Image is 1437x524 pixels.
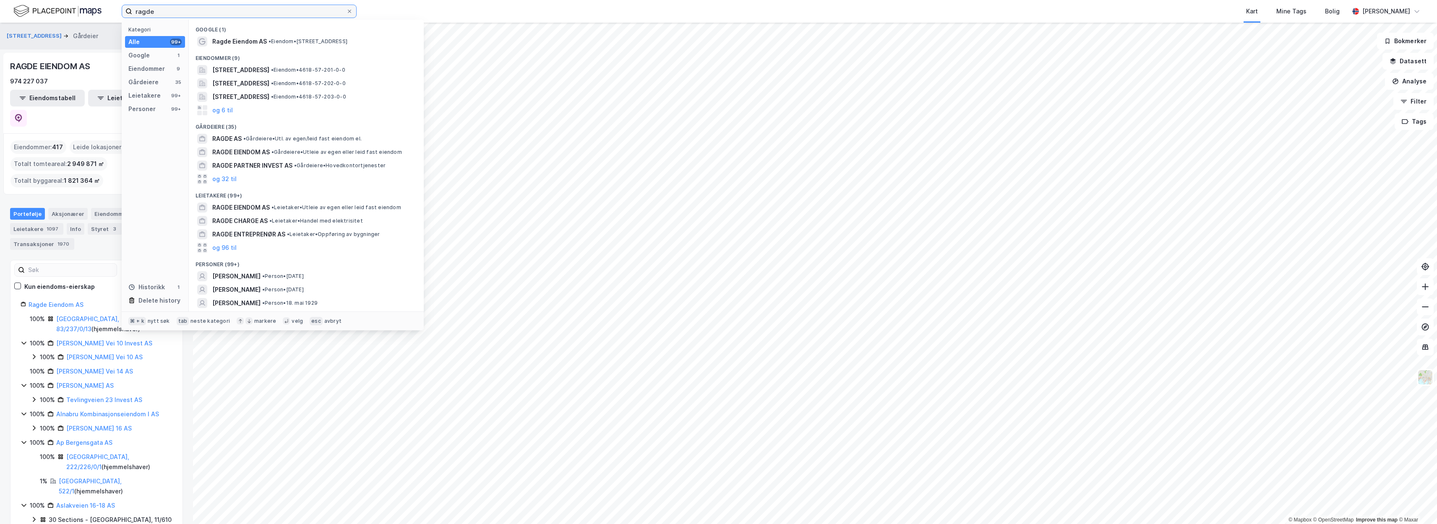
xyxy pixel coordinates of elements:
[30,366,45,376] div: 100%
[271,80,346,87] span: Eiendom • 4618-57-202-0-0
[212,229,285,239] span: RAGDE ENTREPRENØR AS
[128,26,185,33] div: Kategori
[212,134,242,144] span: RAGDE AS
[1395,484,1437,524] div: Kontrollprogram for chat
[243,135,246,142] span: •
[25,264,117,276] input: Søk
[56,340,152,347] a: [PERSON_NAME] Vei 10 Invest AS
[88,90,163,106] button: Leietakertabell
[30,409,45,419] div: 100%
[56,368,133,375] a: [PERSON_NAME] Vei 14 AS
[189,48,424,63] div: Eiendommer (9)
[66,396,142,403] a: Tevlingveien 23 Invest AS
[138,296,180,306] div: Delete history
[170,106,182,112] div: 99+
[271,67,274,73] span: •
[243,135,362,142] span: Gårdeiere • Utl. av egen/leid fast eiendom el.
[1325,6,1340,16] div: Bolig
[175,65,182,72] div: 9
[10,208,45,220] div: Portefølje
[48,208,88,220] div: Aksjonærer
[170,39,182,45] div: 99+
[262,286,304,293] span: Person • [DATE]
[1385,73,1434,90] button: Analyse
[1276,6,1307,16] div: Mine Tags
[269,38,347,45] span: Eiendom • [STREET_ADDRESS]
[66,452,172,472] div: ( hjemmelshaver )
[10,76,48,86] div: 974 227 037
[1288,517,1312,523] a: Mapbox
[64,176,100,186] span: 1 821 364 ㎡
[110,225,119,233] div: 3
[40,352,55,362] div: 100%
[287,231,289,237] span: •
[56,315,119,332] a: [GEOGRAPHIC_DATA], 83/237/0/13
[10,174,103,187] div: Totalt byggareal :
[212,174,237,184] button: og 32 til
[29,301,83,308] a: Ragde Eiendom AS
[56,502,115,509] a: Aslakveien 16-18 AS
[56,314,172,334] div: ( hjemmelshaver )
[1393,93,1434,110] button: Filter
[7,32,63,40] button: [STREET_ADDRESS]
[66,425,132,432] a: [PERSON_NAME] 16 AS
[212,78,269,88] span: [STREET_ADDRESS]
[128,317,146,325] div: ⌘ + k
[40,395,55,405] div: 100%
[1362,6,1410,16] div: [PERSON_NAME]
[212,147,270,157] span: RAGDE EIENDOM AS
[175,52,182,59] div: 1
[1356,517,1398,523] a: Improve this map
[212,65,269,75] span: [STREET_ADDRESS]
[13,4,102,18] img: logo.f888ab2527a4732fd821a326f86c7f29.svg
[271,93,346,100] span: Eiendom • 4618-57-203-0-0
[212,216,268,226] span: RAGDE CHARGE AS
[262,273,265,279] span: •
[212,92,269,102] span: [STREET_ADDRESS]
[56,240,71,248] div: 1970
[45,225,60,233] div: 1097
[10,60,92,73] div: RAGDE EIENDOM AS
[30,338,45,348] div: 100%
[73,31,98,41] div: Gårdeier
[132,5,346,18] input: Søk på adresse, matrikkel, gårdeiere, leietakere eller personer
[175,79,182,86] div: 35
[212,298,261,308] span: [PERSON_NAME]
[254,318,276,324] div: markere
[1395,484,1437,524] iframe: Chat Widget
[271,80,274,86] span: •
[271,204,401,211] span: Leietaker • Utleie av egen eller leid fast eiendom
[262,273,304,280] span: Person • [DATE]
[1382,53,1434,70] button: Datasett
[128,50,150,60] div: Google
[128,91,161,101] div: Leietakere
[212,202,270,213] span: RAGDE EIENDOM AS
[271,67,345,73] span: Eiendom • 4618-57-201-0-0
[287,231,380,238] span: Leietaker • Oppføring av bygninger
[175,284,182,291] div: 1
[262,286,265,293] span: •
[262,300,318,306] span: Person • 18. mai 1929
[10,238,74,250] div: Transaksjoner
[59,477,122,495] a: [GEOGRAPHIC_DATA], 522/1
[212,161,292,171] span: RAGDE PARTNER INVEST AS
[30,501,45,511] div: 100%
[40,476,47,486] div: 1%
[294,162,386,169] span: Gårdeiere • Hovedkontortjenester
[269,218,272,224] span: •
[324,318,342,324] div: avbryt
[10,140,66,154] div: Eiendommer :
[212,285,261,295] span: [PERSON_NAME]
[148,318,170,324] div: nytt søk
[269,218,363,224] span: Leietaker • Handel med elektrisitet
[91,208,146,220] div: Eiendommer
[310,317,323,325] div: esc
[212,243,237,253] button: og 96 til
[128,77,159,87] div: Gårdeiere
[262,300,265,306] span: •
[189,20,424,35] div: Google (1)
[271,93,274,100] span: •
[177,317,189,325] div: tab
[128,64,165,74] div: Eiendommer
[10,223,63,235] div: Leietakere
